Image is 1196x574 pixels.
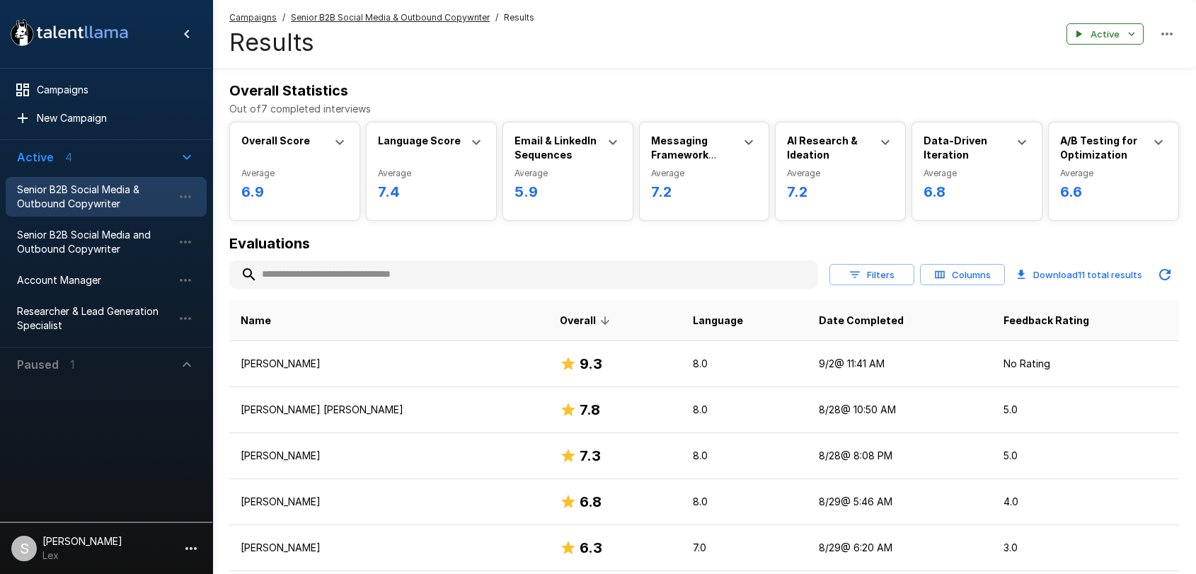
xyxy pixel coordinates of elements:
[829,264,914,286] button: Filters
[580,490,602,513] h6: 6.8
[291,12,490,23] u: Senior B2B Social Media & Outbound Copywriter
[1151,260,1179,289] button: Updated Today - 1:22 PM
[807,387,993,433] td: 8/28 @ 10:50 AM
[651,134,720,175] b: Messaging Framework Development
[241,541,537,555] p: [PERSON_NAME]
[787,180,894,203] h6: 7.2
[693,312,743,329] span: Language
[807,433,993,479] td: 8/28 @ 8:08 PM
[241,449,537,463] p: [PERSON_NAME]
[693,357,795,371] p: 8.0
[560,312,614,329] span: Overall
[378,166,485,180] span: Average
[693,495,795,509] p: 8.0
[807,479,993,525] td: 8/29 @ 5:46 AM
[1004,357,1168,371] p: No Rating
[1004,495,1168,509] p: 4.0
[514,180,621,203] h6: 5.9
[495,11,498,25] span: /
[920,264,1005,286] button: Columns
[807,341,993,387] td: 9/2 @ 11:41 AM
[1004,403,1168,417] p: 5.0
[787,166,894,180] span: Average
[1060,134,1137,161] b: A/B Testing for Optimization
[1011,260,1148,289] button: Download11 total results
[1004,541,1168,555] p: 3.0
[241,180,348,203] h6: 6.9
[241,134,310,147] b: Overall Score
[651,180,758,203] h6: 7.2
[580,398,600,421] h6: 7.8
[229,12,277,23] u: Campaigns
[514,134,597,161] b: Email & LinkedIn Sequences
[819,312,904,329] span: Date Completed
[504,11,534,25] span: Results
[924,180,1030,203] h6: 6.8
[1004,449,1168,463] p: 5.0
[282,11,285,25] span: /
[787,134,858,161] b: AI Research & Ideation
[924,134,987,161] b: Data-Driven Iteration
[807,525,993,571] td: 8/29 @ 6:20 AM
[1060,166,1167,180] span: Average
[241,166,348,180] span: Average
[1060,180,1167,203] h6: 6.6
[651,166,758,180] span: Average
[229,102,1179,116] p: Out of 7 completed interviews
[693,541,795,555] p: 7.0
[229,82,348,99] b: Overall Statistics
[514,166,621,180] span: Average
[229,28,534,57] h4: Results
[580,536,602,559] h6: 6.3
[241,495,537,509] p: [PERSON_NAME]
[580,444,601,467] h6: 7.3
[241,357,537,371] p: [PERSON_NAME]
[378,134,461,147] b: Language Score
[1004,312,1089,329] span: Feedback Rating
[229,235,310,252] b: Evaluations
[693,449,795,463] p: 8.0
[580,352,602,375] h6: 9.3
[924,166,1030,180] span: Average
[241,403,537,417] p: [PERSON_NAME] [PERSON_NAME]
[693,403,795,417] p: 8.0
[241,312,271,329] span: Name
[378,180,485,203] h6: 7.4
[1066,23,1144,45] button: Active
